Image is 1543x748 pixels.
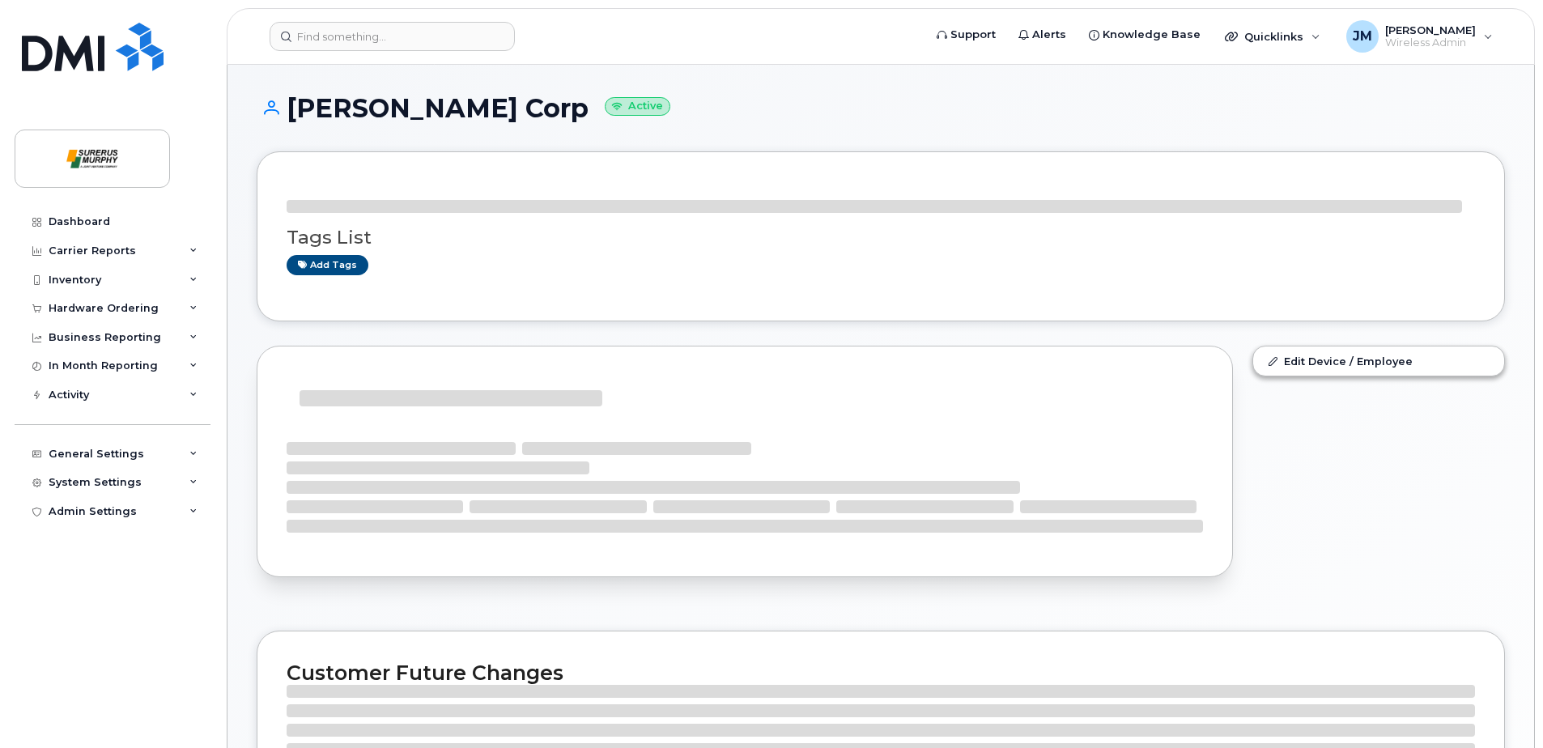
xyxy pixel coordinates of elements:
h3: Tags List [287,227,1475,248]
a: Add tags [287,255,368,275]
h2: Customer Future Changes [287,661,1475,685]
small: Active [605,97,670,116]
h1: [PERSON_NAME] Corp [257,94,1505,122]
a: Edit Device / Employee [1253,346,1504,376]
